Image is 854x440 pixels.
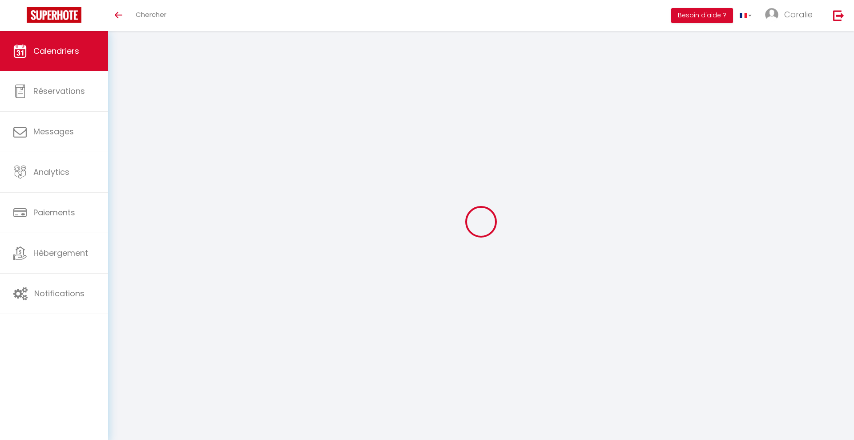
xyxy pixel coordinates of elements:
[671,8,733,23] button: Besoin d'aide ?
[33,166,69,178] span: Analytics
[33,247,88,258] span: Hébergement
[33,126,74,137] span: Messages
[33,207,75,218] span: Paiements
[33,45,79,57] span: Calendriers
[765,8,778,21] img: ...
[33,85,85,97] span: Réservations
[833,10,844,21] img: logout
[34,288,85,299] span: Notifications
[784,9,813,20] span: Coralie
[27,7,81,23] img: Super Booking
[136,10,166,19] span: Chercher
